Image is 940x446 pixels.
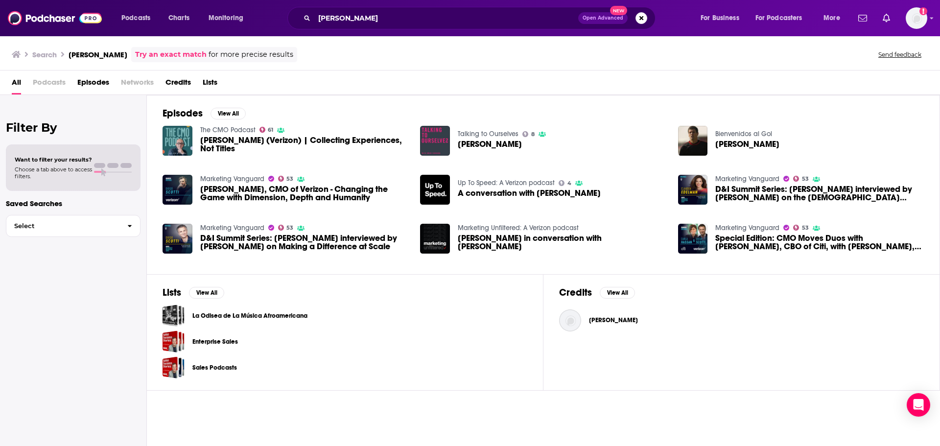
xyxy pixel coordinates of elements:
[678,175,708,205] img: D&I Summit Series: Claudia Edelman interviewed by Diego Scotti on the Hispanic Community Impact
[458,140,522,148] a: Diego Scotti
[749,10,817,26] button: open menu
[200,136,409,153] a: Diego Scotti (Verizon) | Collecting Experiences, Not Titles
[163,224,192,254] img: D&I Summit Series: Diego Scotti interviewed by Antonio Lucio on Making a Difference at Scale
[163,107,203,119] h2: Episodes
[906,7,927,29] span: Logged in as shannnon_white
[559,305,924,336] button: Diego ScottiDiego Scotti
[817,10,852,26] button: open menu
[522,131,535,137] a: 8
[135,49,207,60] a: Try an exact match
[420,175,450,205] img: A conversation with Diego Scotti
[286,177,293,181] span: 53
[906,7,927,29] img: User Profile
[559,180,571,186] a: 4
[919,7,927,15] svg: Add a profile image
[678,126,708,156] img: Diego Scotti
[823,11,840,25] span: More
[458,234,666,251] span: [PERSON_NAME] in conversation with [PERSON_NAME]
[162,10,195,26] a: Charts
[793,225,809,231] a: 53
[715,185,924,202] a: D&I Summit Series: Claudia Edelman interviewed by Diego Scotti on the Hispanic Community Impact
[559,286,592,299] h2: Credits
[211,108,246,119] button: View All
[906,7,927,29] button: Show profile menu
[715,224,779,232] a: Marketing Vanguard
[33,74,66,94] span: Podcasts
[286,226,293,230] span: 53
[802,177,809,181] span: 53
[314,10,578,26] input: Search podcasts, credits, & more...
[168,11,189,25] span: Charts
[715,130,772,138] a: Bienvenidos al Gol
[854,10,871,26] a: Show notifications dropdown
[278,176,294,182] a: 53
[203,74,217,94] span: Lists
[163,356,185,378] a: Sales Podcasts
[458,224,579,232] a: Marketing Unfiltered: A Verizon podcast
[610,6,628,15] span: New
[678,224,708,254] img: Special Edition: CMO Moves Duos with Carla Hassan, CBO of Citi, with Diego Scotti, CMO of Verizon
[209,11,243,25] span: Monitoring
[278,225,294,231] a: 53
[163,286,224,299] a: ListsView All
[755,11,802,25] span: For Podcasters
[200,136,409,153] span: [PERSON_NAME] (Verizon) | Collecting Experiences, Not Titles
[8,9,102,27] img: Podchaser - Follow, Share and Rate Podcasts
[259,127,274,133] a: 61
[715,185,924,202] span: D&I Summit Series: [PERSON_NAME] interviewed by [PERSON_NAME] on the [DEMOGRAPHIC_DATA] Community...
[879,10,894,26] a: Show notifications dropdown
[32,50,57,59] h3: Search
[121,11,150,25] span: Podcasts
[559,309,581,331] img: Diego Scotti
[69,50,127,59] h3: [PERSON_NAME]
[875,50,924,59] button: Send feedback
[202,10,256,26] button: open menu
[694,10,752,26] button: open menu
[6,215,141,237] button: Select
[165,74,191,94] a: Credits
[793,176,809,182] a: 53
[268,128,273,132] span: 61
[163,107,246,119] a: EpisodesView All
[420,126,450,156] img: Diego Scotti
[715,234,924,251] a: Special Edition: CMO Moves Duos with Carla Hassan, CBO of Citi, with Diego Scotti, CMO of Verizon
[12,74,21,94] a: All
[163,175,192,205] img: Diego Scotti, CMO of Verizon - Changing the Game with Dimension, Depth and Humanity
[458,130,518,138] a: Talking to Ourselves
[715,234,924,251] span: Special Edition: CMO Moves Duos with [PERSON_NAME], CBO of Citi, with [PERSON_NAME], CMO of Verizon
[121,74,154,94] span: Networks
[200,234,409,251] span: D&I Summit Series: [PERSON_NAME] interviewed by [PERSON_NAME] on Making a Difference at Scale
[163,330,185,352] span: Enterprise Sales
[200,234,409,251] a: D&I Summit Series: Diego Scotti interviewed by Antonio Lucio on Making a Difference at Scale
[163,126,192,156] a: Diego Scotti (Verizon) | Collecting Experiences, Not Titles
[802,226,809,230] span: 53
[77,74,109,94] a: Episodes
[458,189,601,197] a: A conversation with Diego Scotti
[600,287,635,299] button: View All
[163,305,185,327] a: La Odisea de La Música Afroamericana
[200,224,264,232] a: Marketing Vanguard
[420,224,450,254] img: Diego Scotti in conversation with Leslie Berland
[297,7,665,29] div: Search podcasts, credits, & more...
[715,140,779,148] span: [PERSON_NAME]
[567,181,571,186] span: 4
[200,185,409,202] a: Diego Scotti, CMO of Verizon - Changing the Game with Dimension, Depth and Humanity
[907,393,930,417] div: Open Intercom Messenger
[458,179,555,187] a: Up To Speed: A Verizon podcast
[531,132,535,137] span: 8
[192,336,238,347] a: Enterprise Sales
[578,12,628,24] button: Open AdvancedNew
[192,310,307,321] a: La Odisea de La Música Afroamericana
[458,189,601,197] span: A conversation with [PERSON_NAME]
